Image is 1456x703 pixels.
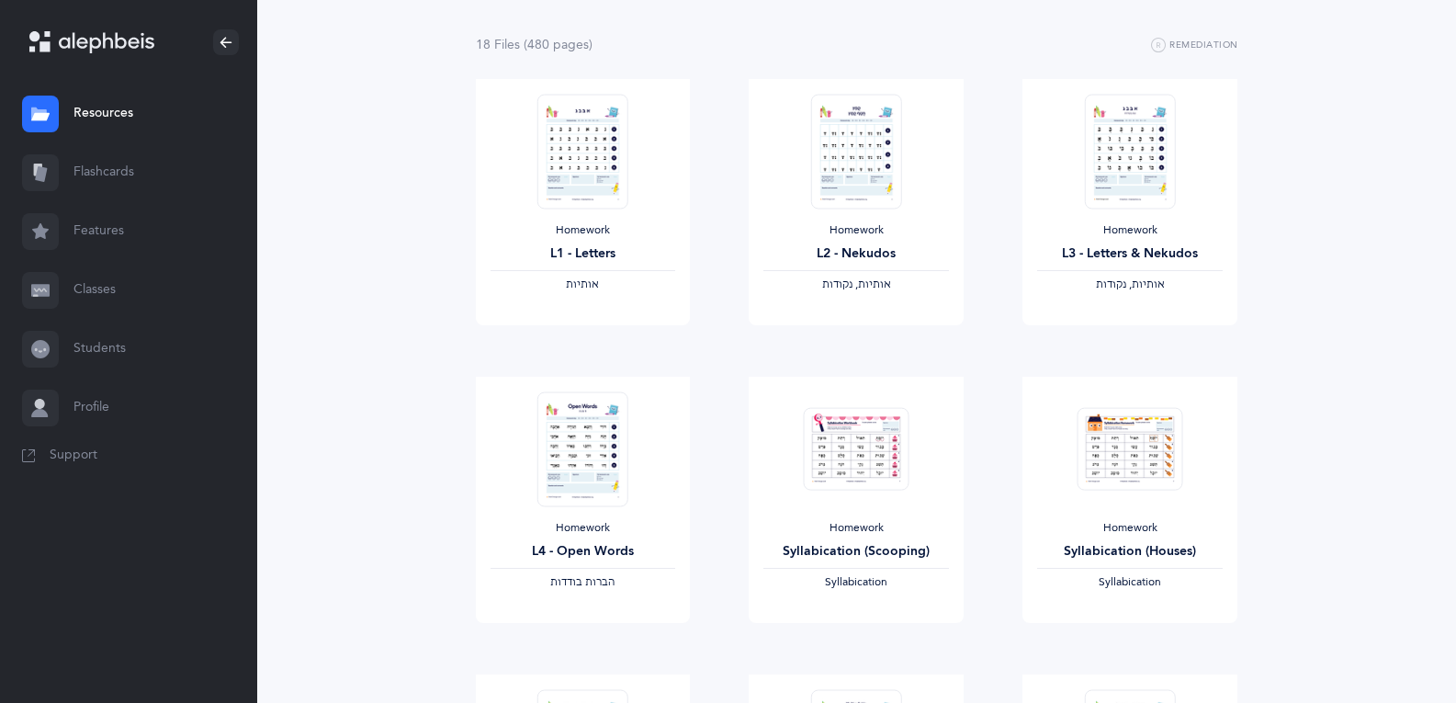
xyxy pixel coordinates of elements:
div: Homework [1037,521,1223,536]
span: s [583,38,589,52]
img: Homework_Syllabication-EN_Orange_Scooping_EN_thumbnail_1724301622.png [804,407,909,491]
div: Homework [763,521,949,536]
div: L2 - Nekudos [763,244,949,264]
div: Homework [763,223,949,238]
span: ‫אותיות, נקודות‬ [1096,278,1165,290]
div: Homework [491,521,676,536]
span: 18 File [476,38,520,52]
img: Homework_L4_OpenWords_O_Orange_EN_thumbnail_1731219094.png [537,391,627,506]
button: Remediation [1151,35,1238,57]
div: Homework [1037,223,1223,238]
div: Syllabication [1037,575,1223,590]
img: Homework_L1_Letters_O_Orange_EN_thumbnail_1731215263.png [537,94,627,209]
div: L1 - Letters [491,244,676,264]
span: s [514,38,520,52]
img: Homework_Syllabication-EN_Orange_Houses_EN_thumbnail_1724301598.png [1078,407,1183,491]
img: Homework_L3_LettersNekudos_O_EN_thumbnail_1731218716.png [1085,94,1175,209]
div: Syllabication (Scooping) [763,542,949,561]
div: L3 - Letters & Nekudos [1037,244,1223,264]
span: ‫אותיות‬ [566,278,599,290]
span: Support [50,447,97,465]
span: ‫אותיות, נקודות‬ [822,278,891,290]
img: Homework_L2_Nekudos_O_EN_thumbnail_1739258670.png [811,94,901,209]
div: Homework [491,223,676,238]
div: L4 - Open Words [491,542,676,561]
div: Syllabication (Houses) [1037,542,1223,561]
span: ‫הברות בודדות‬ [550,575,615,588]
span: (480 page ) [524,38,593,52]
div: Syllabication [763,575,949,590]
